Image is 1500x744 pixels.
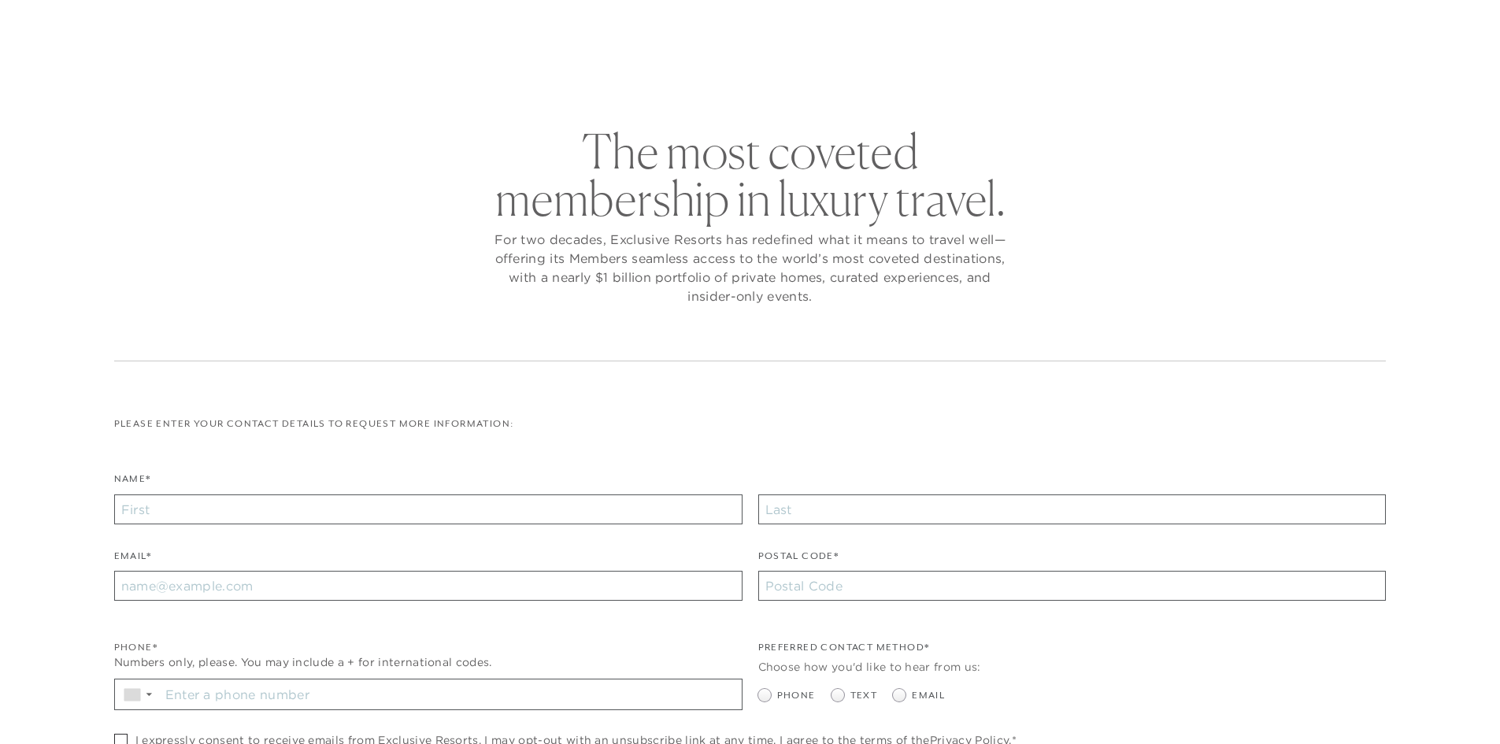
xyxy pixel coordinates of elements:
div: Country Code Selector [115,679,160,709]
div: Numbers only, please. You may include a + for international codes. [114,654,743,671]
input: Postal Code [758,571,1387,601]
div: Phone* [114,640,743,655]
span: Email [912,688,945,703]
p: For two decades, Exclusive Resorts has redefined what it means to travel well—offering its Member... [491,230,1010,305]
input: First [114,494,743,524]
h2: The most coveted membership in luxury travel. [491,128,1010,222]
input: Enter a phone number [160,679,742,709]
label: Email* [114,549,151,572]
label: Name* [114,472,151,494]
a: The Collection [569,50,690,96]
a: Community [835,50,931,96]
span: Phone [777,688,816,703]
input: name@example.com [114,571,743,601]
div: Choose how you'd like to hear from us: [758,659,1387,676]
a: Get Started [63,17,131,31]
legend: Preferred Contact Method* [758,640,930,663]
span: Text [850,688,878,703]
input: Last [758,494,1387,524]
a: Member Login [1318,17,1396,31]
a: Membership [713,50,811,96]
span: ▼ [144,690,154,699]
p: Please enter your contact details to request more information: [114,416,1387,431]
label: Postal Code* [758,549,839,572]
